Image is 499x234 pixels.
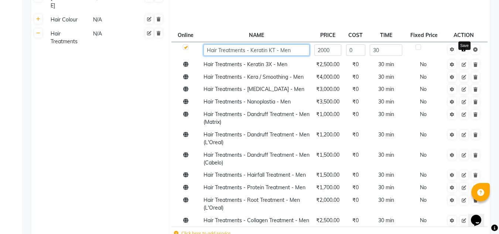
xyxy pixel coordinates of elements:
span: No [420,184,427,191]
span: ₹0 [352,172,359,178]
span: ₹2,500.00 [316,61,339,68]
span: ₹1,200.00 [316,131,339,138]
span: No [420,111,427,118]
span: ₹1,500.00 [316,172,339,178]
span: 30 min [378,61,394,68]
span: 30 min [378,172,394,178]
span: ₹4,000.00 [316,74,339,80]
span: 30 min [378,111,394,118]
span: ₹0 [352,131,359,138]
span: Hair Treatments - Dandruff Treatment - Men (L'Oreal) [204,131,310,146]
th: ACTION [445,29,483,42]
span: No [420,152,427,158]
div: N/A [92,29,134,46]
span: Hair Treatments - Protein Treatment - Men [204,184,305,191]
span: ₹0 [352,217,359,224]
span: ₹0 [352,86,359,92]
span: No [420,131,427,138]
span: ₹1,700.00 [316,184,339,191]
span: ₹2,500.00 [316,217,339,224]
span: No [420,61,427,68]
th: TIME [368,29,404,42]
span: ₹0 [352,111,359,118]
span: ₹3,000.00 [316,86,339,92]
th: NAME [201,29,312,42]
span: Hair Treatments - Dandruff Treatment - Men (Cabelo) [204,152,310,166]
iframe: chat widget [468,204,492,227]
span: 30 min [378,86,394,92]
span: ₹0 [352,152,359,158]
span: No [420,98,427,105]
span: Hair Treatments - Dandruff Treatment - Men (Matrix) [204,111,310,125]
span: ₹0 [352,74,359,80]
div: Hair Treatments [48,29,89,46]
span: 30 min [378,74,394,80]
span: 30 min [378,217,394,224]
span: No [420,74,427,80]
span: 30 min [378,184,394,191]
span: ₹0 [352,184,359,191]
span: ₹0 [352,197,359,203]
span: ₹3,500.00 [316,98,339,105]
span: 30 min [378,152,394,158]
span: Hair Treatments - Hairfall Treatment - Men [204,172,306,178]
span: Hair Treatments - Root Treatment - Men (L'Oreal) [204,197,300,211]
span: ₹1,500.00 [316,152,339,158]
span: ₹1,000.00 [316,111,339,118]
th: Fixed Price [404,29,445,42]
span: 30 min [378,98,394,105]
span: ₹2,000.00 [316,197,339,203]
span: No [420,172,427,178]
span: 30 min [378,197,394,203]
span: ₹0 [352,98,359,105]
span: No [420,197,427,203]
span: ₹0 [352,61,359,68]
span: Hair Treatments - Keratin 3X - Men [204,61,287,68]
span: Hair Treatments - Collagen Treatment - Men [204,217,309,224]
span: 30 min [378,131,394,138]
th: PRICE [312,29,344,42]
span: No [420,86,427,92]
span: Hair Treatments - Nanoplastia - Men [204,98,291,105]
span: Hair Treatments - [MEDICAL_DATA] - Men [204,86,304,92]
span: Hair Treatments - Kera / Smoothing - Men [204,74,304,80]
th: COST [344,29,368,42]
div: Save [458,41,471,50]
div: N/A [92,15,134,24]
th: Online [171,29,201,42]
div: Hair Colour [48,15,89,24]
span: No [420,217,427,224]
